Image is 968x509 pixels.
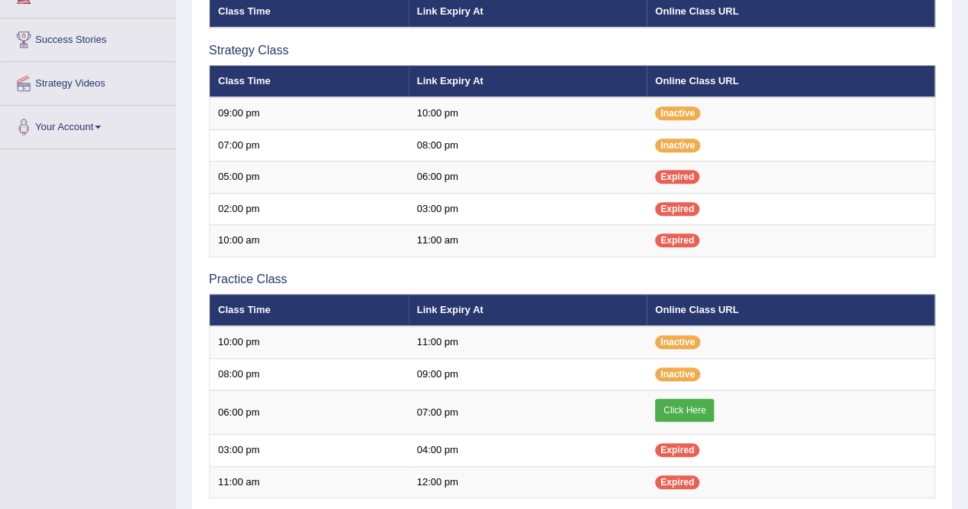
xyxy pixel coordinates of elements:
span: Inactive [655,139,700,152]
span: Expired [655,170,699,184]
td: 03:00 pm [409,193,647,225]
td: 11:00 am [210,466,409,498]
th: Class Time [210,65,409,97]
td: 02:00 pm [210,193,409,225]
h3: Practice Class [209,272,935,286]
h3: Strategy Class [209,44,935,57]
td: 08:00 pm [210,358,409,390]
td: 07:00 pm [210,129,409,162]
a: Strategy Videos [1,62,175,100]
td: 09:00 pm [210,97,409,129]
td: 07:00 pm [409,390,647,435]
td: 08:00 pm [409,129,647,162]
th: Online Class URL [647,294,934,326]
a: Your Account [1,106,175,144]
td: 10:00 am [210,225,409,257]
th: Online Class URL [647,65,934,97]
a: Click Here [655,399,714,422]
a: Success Stories [1,18,175,57]
td: 06:00 pm [210,390,409,435]
span: Expired [655,443,699,457]
span: Expired [655,202,699,216]
td: 06:00 pm [409,162,647,194]
td: 11:00 am [409,225,647,257]
td: 11:00 pm [409,326,647,358]
span: Inactive [655,367,700,381]
td: 12:00 pm [409,466,647,498]
span: Expired [655,233,699,247]
td: 10:00 pm [409,97,647,129]
td: 05:00 pm [210,162,409,194]
span: Inactive [655,106,700,120]
th: Link Expiry At [409,294,647,326]
td: 10:00 pm [210,326,409,358]
td: 09:00 pm [409,358,647,390]
span: Inactive [655,335,700,349]
th: Class Time [210,294,409,326]
span: Expired [655,475,699,489]
td: 04:00 pm [409,435,647,467]
td: 03:00 pm [210,435,409,467]
th: Link Expiry At [409,65,647,97]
